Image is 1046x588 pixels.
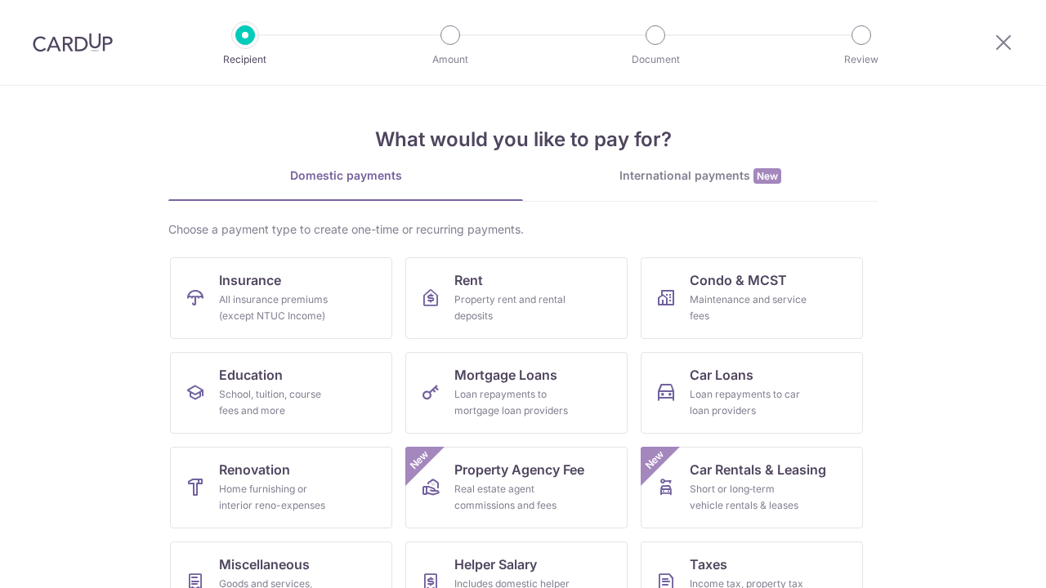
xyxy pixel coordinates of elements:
div: Property rent and rental deposits [454,292,572,324]
span: Education [219,365,283,385]
div: Maintenance and service fees [690,292,807,324]
a: Condo & MCSTMaintenance and service fees [641,257,863,339]
span: Condo & MCST [690,270,787,290]
span: Insurance [219,270,281,290]
h4: What would you like to pay for? [168,125,878,154]
a: RenovationHome furnishing or interior reno-expenses [170,447,392,528]
span: New [641,447,668,474]
a: Car Rentals & LeasingShort or long‑term vehicle rentals & leasesNew [641,447,863,528]
a: EducationSchool, tuition, course fees and more [170,352,392,434]
div: All insurance premiums (except NTUC Income) [219,292,337,324]
span: New [753,168,781,184]
div: Loan repayments to mortgage loan providers [454,386,572,419]
span: New [406,447,433,474]
div: School, tuition, course fees and more [219,386,337,419]
div: Choose a payment type to create one-time or recurring payments. [168,221,878,238]
p: Review [801,51,922,68]
p: Document [595,51,716,68]
div: Domestic payments [168,167,523,184]
a: InsuranceAll insurance premiums (except NTUC Income) [170,257,392,339]
div: Loan repayments to car loan providers [690,386,807,419]
a: Car LoansLoan repayments to car loan providers [641,352,863,434]
a: RentProperty rent and rental deposits [405,257,628,339]
span: Car Rentals & Leasing [690,460,826,479]
span: Helper Salary [454,555,537,574]
img: CardUp [33,33,113,52]
span: Taxes [690,555,727,574]
div: International payments [523,167,878,185]
a: Mortgage LoansLoan repayments to mortgage loan providers [405,352,628,434]
a: Property Agency FeeReal estate agent commissions and feesNew [405,447,628,528]
span: Car Loans [690,365,753,385]
div: Real estate agent commissions and fees [454,481,572,514]
span: Mortgage Loans [454,365,557,385]
p: Recipient [185,51,306,68]
div: Home furnishing or interior reno-expenses [219,481,337,514]
div: Short or long‑term vehicle rentals & leases [690,481,807,514]
p: Amount [390,51,511,68]
span: Renovation [219,460,290,479]
span: Property Agency Fee [454,460,584,479]
span: Miscellaneous [219,555,310,574]
iframe: Opens a widget where you can find more information [941,539,1030,580]
span: Rent [454,270,483,290]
